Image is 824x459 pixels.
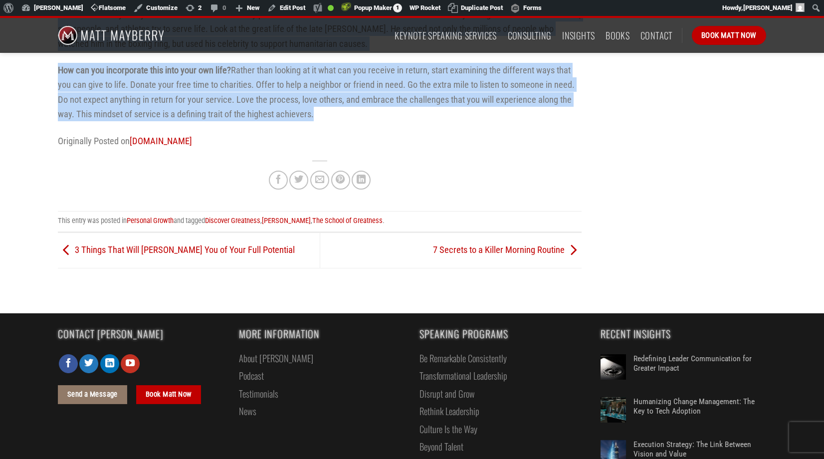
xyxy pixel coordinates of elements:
img: Matt Mayberry [58,18,164,53]
a: Follow on YouTube [121,354,140,373]
span: Book Matt Now [146,389,192,401]
a: [PERSON_NAME] [262,216,311,225]
span: More Information [239,329,405,339]
div: Good [328,5,334,11]
a: Keynote Speaking Services [395,26,496,44]
span: 1 [393,3,402,12]
a: Send a Message [58,385,127,404]
a: 7 Secrets to a Killer Morning Routine [433,244,582,255]
a: Humanizing Change Management: The Key to Tech Adoption [633,397,766,427]
footer: This entry was posted in and tagged , , . [58,211,582,232]
a: Rethink Leadership [419,402,479,420]
span: Book Matt Now [701,29,757,41]
a: Book Matt Now [692,26,766,45]
a: Be Remarkable Consistently [419,349,507,367]
a: Discover Greatness [205,216,260,225]
a: Consulting [508,26,552,44]
a: Transformational Leadership [419,367,507,384]
a: Insights [562,26,595,44]
a: Follow on Facebook [59,354,78,373]
a: Testimonials [239,385,278,402]
a: News [239,402,256,420]
a: [DOMAIN_NAME] [130,136,192,146]
a: Contact [640,26,673,44]
a: Follow on Twitter [79,354,98,373]
a: Personal Growth [127,216,174,225]
a: Share on Twitter [289,171,308,190]
span: Recent Insights [601,329,767,339]
a: Share on Facebook [269,171,288,190]
span: Speaking Programs [419,329,586,339]
a: About [PERSON_NAME] [239,349,313,367]
a: Pin on Pinterest [331,171,350,190]
a: Podcast [239,367,264,384]
a: Share on LinkedIn [352,171,371,190]
a: Follow on LinkedIn [100,354,119,373]
span: Send a Message [67,389,118,401]
a: The School of Greatness [312,216,383,225]
p: Rather than looking at it what can you receive in return, start examining the different ways that... [58,63,582,122]
a: Email to a Friend [310,171,329,190]
b: How can you incorporate this into your own life? [58,65,231,75]
p: Originally Posted on [58,134,582,148]
span: Contact [PERSON_NAME] [58,329,224,339]
a: Disrupt and Grow [419,385,475,402]
span: [PERSON_NAME] [743,4,793,11]
a: 3 Things That Will [PERSON_NAME] You of Your Full Potential [58,244,295,255]
a: Redefining Leader Communication for Greater Impact [633,354,766,384]
a: Beyond Talent [419,438,463,455]
a: Books [606,26,629,44]
a: Book Matt Now [136,385,201,404]
a: Culture Is the Way [419,420,477,438]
